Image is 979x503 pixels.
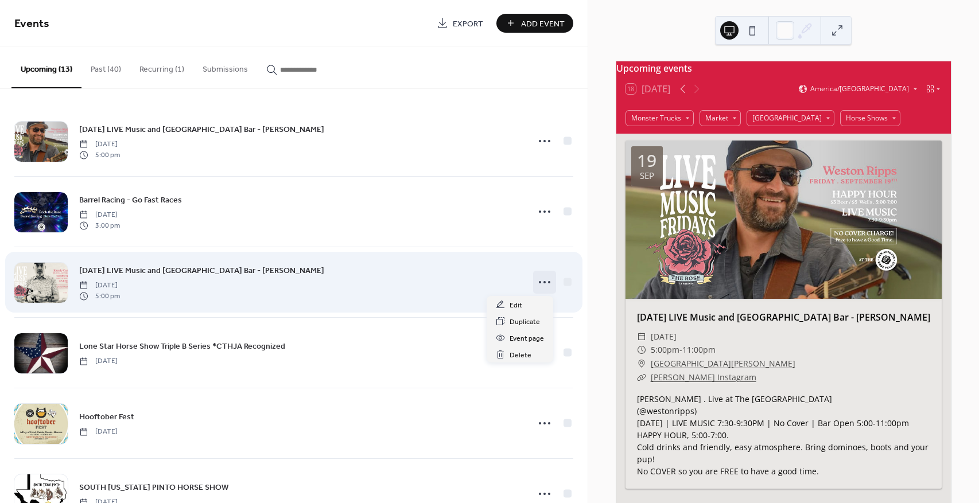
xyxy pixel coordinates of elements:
span: [DATE] [79,210,120,220]
span: 5:00 pm [79,150,120,160]
button: Add Event [496,14,573,33]
div: Sep [640,171,654,180]
a: SOUTH [US_STATE] PINTO HORSE SHOW [79,481,228,494]
a: [DATE] LIVE Music and [GEOGRAPHIC_DATA] Bar - [PERSON_NAME] [79,264,324,277]
span: America/[GEOGRAPHIC_DATA] [810,85,909,92]
button: Recurring (1) [130,46,193,87]
span: 5:00pm [651,343,679,357]
a: [PERSON_NAME] Instagram [651,372,756,383]
span: Barrel Racing - Go Fast Races [79,194,182,206]
a: [DATE] LIVE Music and [GEOGRAPHIC_DATA] Bar - [PERSON_NAME] [637,311,930,323]
span: [DATE] [79,139,120,150]
div: ​ [637,343,646,357]
a: [DATE] LIVE Music and [GEOGRAPHIC_DATA] Bar - [PERSON_NAME] [79,123,324,136]
span: 3:00 pm [79,220,120,231]
div: ​ [637,357,646,371]
a: Hooftober Fest [79,410,134,423]
span: Events [14,13,49,35]
span: [DATE] LIVE Music and [GEOGRAPHIC_DATA] Bar - [PERSON_NAME] [79,265,324,277]
a: Export [428,14,492,33]
a: Lone Star Horse Show Triple B Series *CTHJA Recognized [79,340,285,353]
span: [DATE] [79,280,120,291]
button: Submissions [193,46,257,87]
div: [PERSON_NAME] . Live at The [GEOGRAPHIC_DATA] (@westonripps) [DATE] | LIVE MUSIC 7:30-9:30PM | No... [626,393,942,477]
span: 11:00pm [682,343,716,357]
span: 5:00 pm [79,291,120,301]
span: Add Event [521,18,565,30]
span: Export [453,18,483,30]
span: Event page [510,333,544,345]
div: Upcoming events [616,61,951,75]
button: Past (40) [81,46,130,87]
span: [DATE] [79,427,118,437]
span: [DATE] [79,356,118,366]
div: ​ [637,330,646,344]
a: [GEOGRAPHIC_DATA][PERSON_NAME] [651,357,795,371]
div: 19 [637,152,656,169]
span: [DATE] LIVE Music and [GEOGRAPHIC_DATA] Bar - [PERSON_NAME] [79,124,324,136]
span: Duplicate [510,316,540,328]
span: - [679,343,682,357]
span: Edit [510,299,522,311]
div: ​ [637,371,646,384]
span: [DATE] [651,330,677,344]
span: Hooftober Fest [79,411,134,423]
span: Delete [510,349,531,361]
button: Upcoming (13) [11,46,81,88]
a: Barrel Racing - Go Fast Races [79,193,182,206]
span: SOUTH [US_STATE] PINTO HORSE SHOW [79,482,228,494]
span: Lone Star Horse Show Triple B Series *CTHJA Recognized [79,341,285,353]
